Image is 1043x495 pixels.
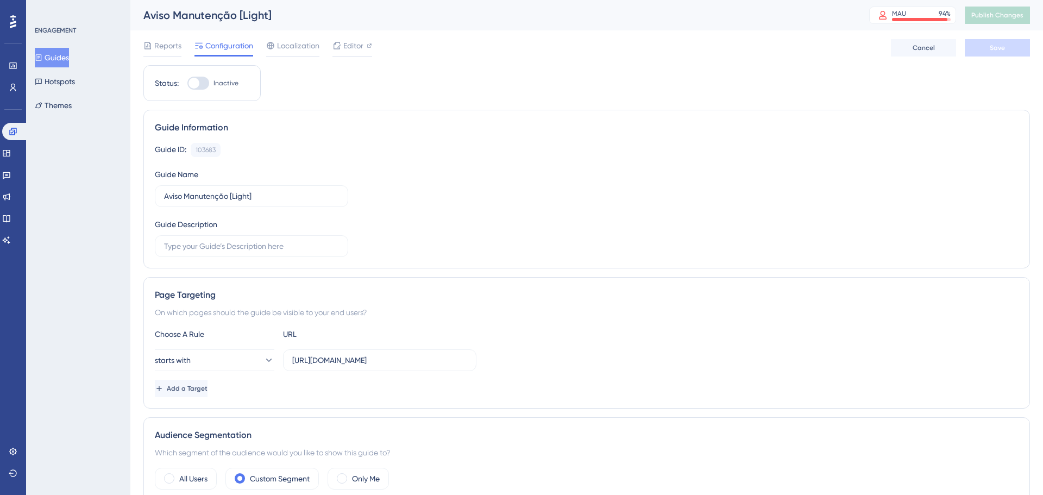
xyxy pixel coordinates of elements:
[154,39,181,52] span: Reports
[891,39,956,57] button: Cancel
[250,472,310,485] label: Custom Segment
[343,39,363,52] span: Editor
[990,43,1005,52] span: Save
[971,11,1023,20] span: Publish Changes
[155,143,186,157] div: Guide ID:
[155,380,208,397] button: Add a Target
[892,9,906,18] div: MAU
[35,48,69,67] button: Guides
[143,8,842,23] div: Aviso Manutenção [Light]
[155,328,274,341] div: Choose A Rule
[35,26,76,35] div: ENGAGEMENT
[155,446,1019,459] div: Which segment of the audience would you like to show this guide to?
[155,349,274,371] button: starts with
[167,384,208,393] span: Add a Target
[155,429,1019,442] div: Audience Segmentation
[155,306,1019,319] div: On which pages should the guide be visible to your end users?
[155,77,179,90] div: Status:
[213,79,238,87] span: Inactive
[35,96,72,115] button: Themes
[35,72,75,91] button: Hotspots
[179,472,208,485] label: All Users
[965,7,1030,24] button: Publish Changes
[155,354,191,367] span: starts with
[155,218,217,231] div: Guide Description
[277,39,319,52] span: Localization
[205,39,253,52] span: Configuration
[196,146,216,154] div: 103683
[155,168,198,181] div: Guide Name
[155,121,1019,134] div: Guide Information
[913,43,935,52] span: Cancel
[155,289,1019,302] div: Page Targeting
[292,354,467,366] input: yourwebsite.com/path
[939,9,951,18] div: 94 %
[965,39,1030,57] button: Save
[352,472,380,485] label: Only Me
[164,240,339,252] input: Type your Guide’s Description here
[283,328,403,341] div: URL
[164,190,339,202] input: Type your Guide’s Name here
